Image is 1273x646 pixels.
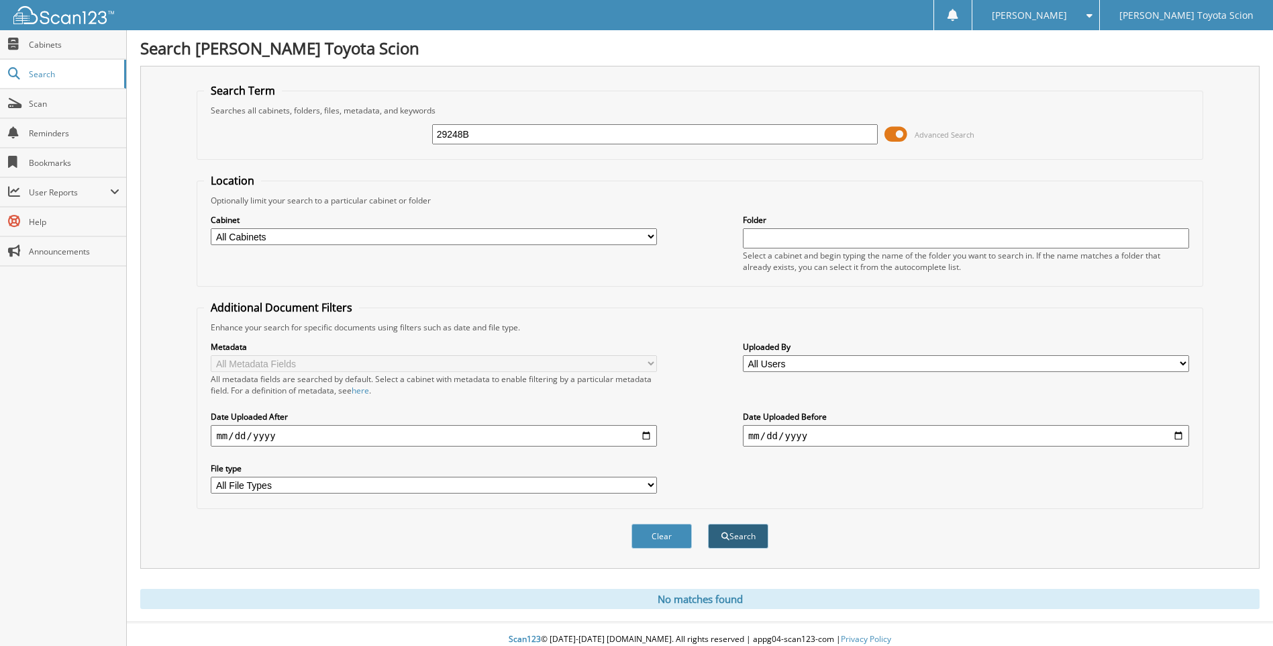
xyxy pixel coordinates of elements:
span: Announcements [29,246,119,257]
label: Metadata [211,341,657,353]
span: Help [29,216,119,228]
a: Privacy Policy [841,633,891,645]
div: All metadata fields are searched by default. Select a cabinet with metadata to enable filtering b... [211,373,657,396]
input: end [743,425,1189,447]
label: Folder [743,214,1189,226]
a: here [352,385,369,396]
div: No matches found [140,589,1260,609]
span: Scan123 [509,633,541,645]
span: Search [29,68,117,80]
legend: Additional Document Filters [204,300,359,315]
span: [PERSON_NAME] Toyota Scion [1119,11,1254,19]
input: start [211,425,657,447]
h1: Search [PERSON_NAME] Toyota Scion [140,37,1260,59]
label: Date Uploaded Before [743,411,1189,422]
div: Optionally limit your search to a particular cabinet or folder [204,195,1195,206]
span: [PERSON_NAME] [992,11,1067,19]
img: scan123-logo-white.svg [13,6,114,24]
span: Cabinets [29,39,119,50]
span: Advanced Search [915,130,974,140]
legend: Search Term [204,83,282,98]
span: Scan [29,98,119,109]
span: User Reports [29,187,110,198]
span: Bookmarks [29,157,119,169]
label: Date Uploaded After [211,411,657,422]
label: Cabinet [211,214,657,226]
button: Search [708,524,768,549]
label: File type [211,463,657,474]
div: Enhance your search for specific documents using filters such as date and file type. [204,322,1195,333]
span: Reminders [29,128,119,139]
iframe: Chat Widget [1206,582,1273,646]
button: Clear [631,524,692,549]
div: Select a cabinet and begin typing the name of the folder you want to search in. If the name match... [743,250,1189,273]
legend: Location [204,173,261,188]
label: Uploaded By [743,341,1189,353]
div: Searches all cabinets, folders, files, metadata, and keywords [204,105,1195,116]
